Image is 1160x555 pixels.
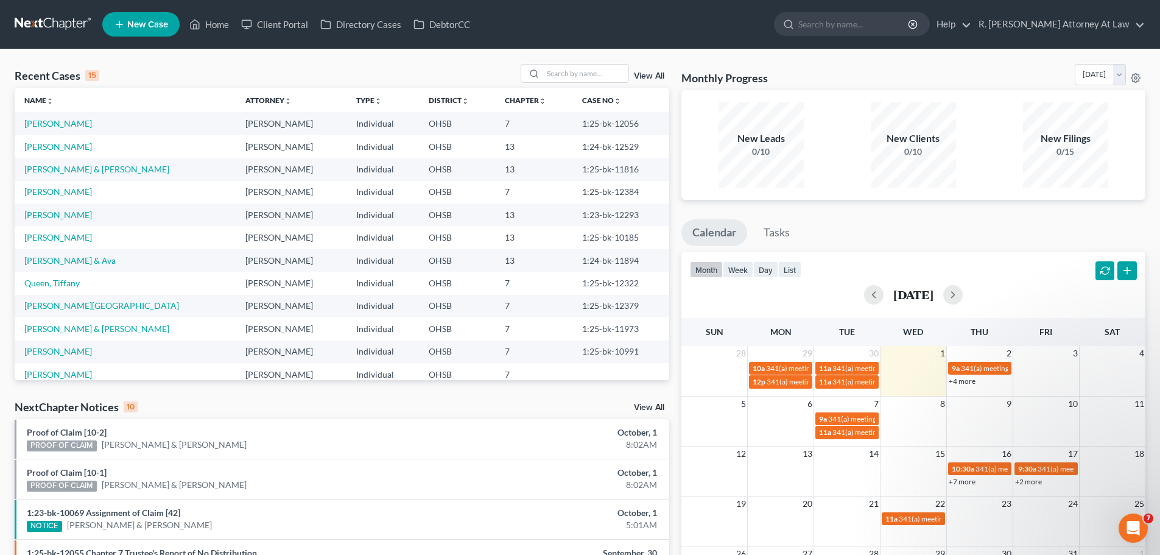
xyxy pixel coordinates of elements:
td: Individual [346,295,419,317]
a: View All [634,72,664,80]
div: Recent Cases [15,68,99,83]
div: 0/15 [1023,146,1108,158]
span: 28 [735,346,747,361]
td: [PERSON_NAME] [236,135,346,158]
button: list [778,261,801,278]
a: Proof of Claim [10-1] [27,467,107,478]
a: [PERSON_NAME] [24,186,92,197]
span: Wed [903,327,923,337]
td: [PERSON_NAME] [236,181,346,203]
td: 1:23-bk-12293 [572,203,669,226]
td: OHSB [419,272,495,294]
td: [PERSON_NAME] [236,363,346,386]
a: [PERSON_NAME] [24,141,92,152]
span: 20 [801,497,814,511]
a: Proof of Claim [10-2] [27,427,107,437]
td: Individual [346,135,419,158]
a: [PERSON_NAME] [24,369,92,380]
span: 11a [885,514,898,523]
td: Individual [346,249,419,272]
button: day [753,261,778,278]
a: [PERSON_NAME] [24,232,92,242]
a: Home [183,13,235,35]
td: Individual [346,112,419,135]
span: 341(a) meeting for [PERSON_NAME] [832,377,950,386]
span: 14 [868,447,880,461]
td: [PERSON_NAME] [236,317,346,340]
td: [PERSON_NAME] [236,272,346,294]
td: 7 [495,181,572,203]
a: Directory Cases [314,13,407,35]
td: [PERSON_NAME] [236,249,346,272]
a: [PERSON_NAME] [24,210,92,220]
h3: Monthly Progress [681,71,768,85]
td: [PERSON_NAME] [236,341,346,363]
td: [PERSON_NAME] [236,112,346,135]
a: [PERSON_NAME] & Ava [24,255,116,266]
td: OHSB [419,317,495,340]
span: 341(a) meeting for [PERSON_NAME] [832,364,950,373]
td: [PERSON_NAME] [236,295,346,317]
span: 19 [735,497,747,511]
td: Individual [346,181,419,203]
div: October, 1 [455,467,657,479]
span: New Case [127,20,168,29]
td: OHSB [419,226,495,249]
span: 341(a) meeting for [PERSON_NAME] & [PERSON_NAME] [766,364,948,373]
span: 5 [740,397,747,411]
div: PROOF OF CLAIM [27,440,97,451]
td: 1:24-bk-11894 [572,249,669,272]
td: Individual [346,341,419,363]
span: 6 [806,397,814,411]
a: Help [930,13,971,35]
span: 21 [868,497,880,511]
input: Search by name... [543,65,628,82]
td: 7 [495,363,572,386]
i: unfold_more [46,97,54,105]
h2: [DATE] [893,288,933,301]
span: Mon [770,327,792,337]
td: OHSB [419,158,495,180]
td: 1:25-bk-12322 [572,272,669,294]
div: New Clients [871,132,956,146]
a: Districtunfold_more [429,96,469,105]
td: 7 [495,272,572,294]
button: week [723,261,753,278]
a: [PERSON_NAME] & [PERSON_NAME] [102,439,247,451]
td: 1:25-bk-11816 [572,158,669,180]
span: 12 [735,447,747,461]
td: [PERSON_NAME] [236,158,346,180]
a: View All [634,403,664,412]
div: 10 [124,401,138,412]
a: Chapterunfold_more [505,96,546,105]
div: 0/10 [871,146,956,158]
td: Individual [346,317,419,340]
div: October, 1 [455,507,657,519]
button: month [690,261,723,278]
td: 7 [495,317,572,340]
a: [PERSON_NAME] & [PERSON_NAME] [24,323,169,334]
div: New Filings [1023,132,1108,146]
td: [PERSON_NAME] [236,203,346,226]
i: unfold_more [539,97,546,105]
span: 30 [868,346,880,361]
td: Individual [346,158,419,180]
td: 13 [495,249,572,272]
td: OHSB [419,112,495,135]
div: 8:02AM [455,479,657,491]
div: 0/10 [719,146,804,158]
td: Individual [346,203,419,226]
td: 13 [495,158,572,180]
div: New Leads [719,132,804,146]
div: 15 [85,70,99,81]
span: Tue [839,327,855,337]
div: PROOF OF CLAIM [27,481,97,492]
a: 1:23-bk-10069 Assignment of Claim [42] [27,507,180,518]
a: DebtorCC [407,13,476,35]
td: OHSB [419,135,495,158]
td: OHSB [419,181,495,203]
span: 29 [801,346,814,361]
i: unfold_more [284,97,292,105]
td: 13 [495,135,572,158]
td: [PERSON_NAME] [236,226,346,249]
